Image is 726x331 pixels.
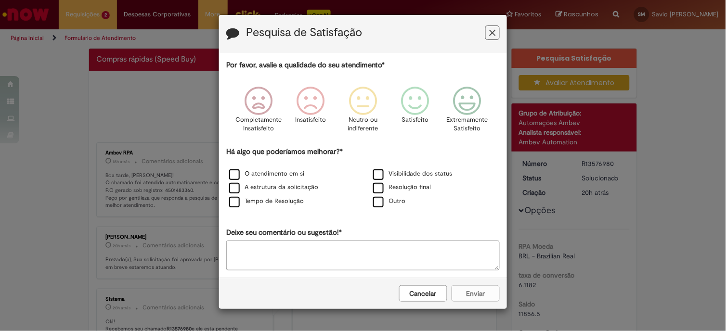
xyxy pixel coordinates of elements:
p: Insatisfeito [296,115,326,125]
div: Extremamente Satisfeito [442,79,492,145]
label: A estrutura da solicitação [229,183,318,192]
label: Outro [373,197,405,206]
label: Visibilidade dos status [373,169,453,178]
label: O atendimento em si [229,169,304,178]
p: Extremamente Satisfeito [446,115,488,133]
label: Deixe seu comentário ou sugestão!* [226,228,342,238]
p: Satisfeito [402,115,428,125]
div: Satisfeito [390,79,440,145]
div: Neutro ou indiferente [338,79,388,145]
p: Neutro ou indiferente [346,115,380,133]
div: Insatisfeito [286,79,336,145]
p: Completamente Insatisfeito [236,115,282,133]
label: Tempo de Resolução [229,197,304,206]
label: Pesquisa de Satisfação [246,26,362,39]
label: Resolução final [373,183,431,192]
div: Há algo que poderíamos melhorar?* [226,147,500,209]
button: Cancelar [399,285,447,302]
label: Por favor, avalie a qualidade do seu atendimento* [226,60,385,70]
div: Completamente Insatisfeito [234,79,283,145]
